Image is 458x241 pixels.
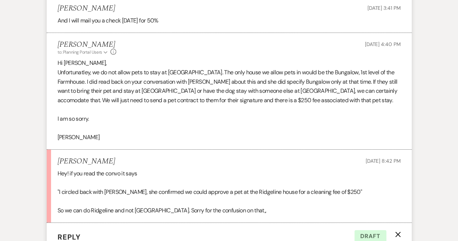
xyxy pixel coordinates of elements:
[58,207,266,214] span: So we can do Ridgeline and not [GEOGRAPHIC_DATA]. Sorry for the confusion on that,,
[58,4,115,13] h5: [PERSON_NAME]
[58,169,401,178] p: Hey! if you read the convo it says
[58,49,109,55] button: to: Planning Portal Users
[58,157,115,166] h5: [PERSON_NAME]
[367,5,400,11] span: [DATE] 3:41 PM
[58,133,401,142] p: [PERSON_NAME]
[58,16,401,25] p: And I will mail you a check [DATE] for 50%
[365,41,400,47] span: [DATE] 4:40 PM
[58,188,362,196] span: "I circled back with [PERSON_NAME], she confirmed we could approve a pet at the Ridgeline house f...
[58,49,102,55] span: to: Planning Portal Users
[58,68,401,105] p: Unfortunatley, we do not allow pets to stay at [GEOGRAPHIC_DATA]. The only house we allow pets in...
[365,158,400,164] span: [DATE] 8:42 PM
[58,40,117,49] h5: [PERSON_NAME]
[58,58,401,68] p: Hi [PERSON_NAME],
[58,114,401,124] p: I am so sorry.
